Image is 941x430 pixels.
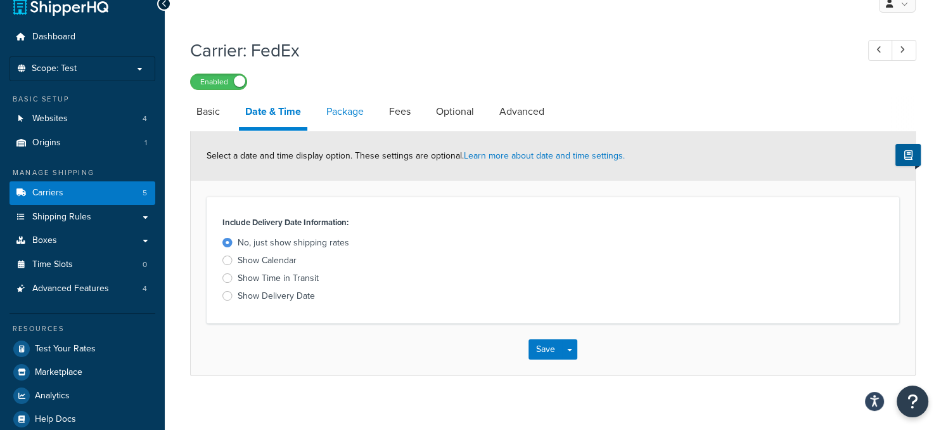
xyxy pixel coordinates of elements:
a: Basic [190,96,226,127]
span: Time Slots [32,259,73,270]
a: Optional [430,96,480,127]
a: Carriers5 [10,181,155,205]
li: Websites [10,107,155,131]
label: Enabled [191,74,246,89]
a: Learn more about date and time settings. [464,149,625,162]
span: Scope: Test [32,63,77,74]
li: Carriers [10,181,155,205]
a: Previous Record [868,40,893,61]
h1: Carrier: FedEx [190,38,845,63]
button: Show Help Docs [895,144,921,166]
span: Test Your Rates [35,344,96,355]
a: Origins1 [10,131,155,155]
li: Advanced Features [10,277,155,301]
a: Advanced [493,96,551,127]
li: Origins [10,131,155,155]
span: Marketplace [35,367,82,378]
a: Marketplace [10,361,155,384]
div: Show Delivery Date [238,290,315,303]
a: Time Slots0 [10,253,155,277]
button: Open Resource Center [897,386,928,417]
a: Shipping Rules [10,205,155,229]
li: Time Slots [10,253,155,277]
a: Boxes [10,229,155,252]
span: 4 [143,283,147,294]
a: Websites4 [10,107,155,131]
button: Save [528,339,563,360]
div: Resources [10,323,155,334]
span: 0 [143,259,147,270]
span: Carriers [32,188,63,199]
span: 1 [144,138,147,148]
a: Next Record [892,40,916,61]
div: Show Time in Transit [238,272,319,285]
a: Fees [383,96,417,127]
span: Help Docs [35,414,76,425]
div: No, just show shipping rates [238,237,349,249]
span: 4 [143,114,147,124]
div: Basic Setup [10,94,155,105]
div: Manage Shipping [10,167,155,178]
span: 5 [143,188,147,199]
a: Date & Time [239,96,307,131]
a: Advanced Features4 [10,277,155,301]
span: Analytics [35,391,70,401]
a: Dashboard [10,25,155,49]
span: Shipping Rules [32,212,91,223]
div: Show Calendar [238,254,297,267]
span: Boxes [32,235,57,246]
span: Select a date and time display option. These settings are optional. [207,149,625,162]
span: Advanced Features [32,283,109,294]
label: Include Delivery Date Information: [222,214,349,231]
span: Origins [32,138,61,148]
a: Test Your Rates [10,337,155,360]
a: Package [320,96,370,127]
span: Dashboard [32,32,75,42]
span: Websites [32,114,68,124]
a: Analytics [10,384,155,407]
